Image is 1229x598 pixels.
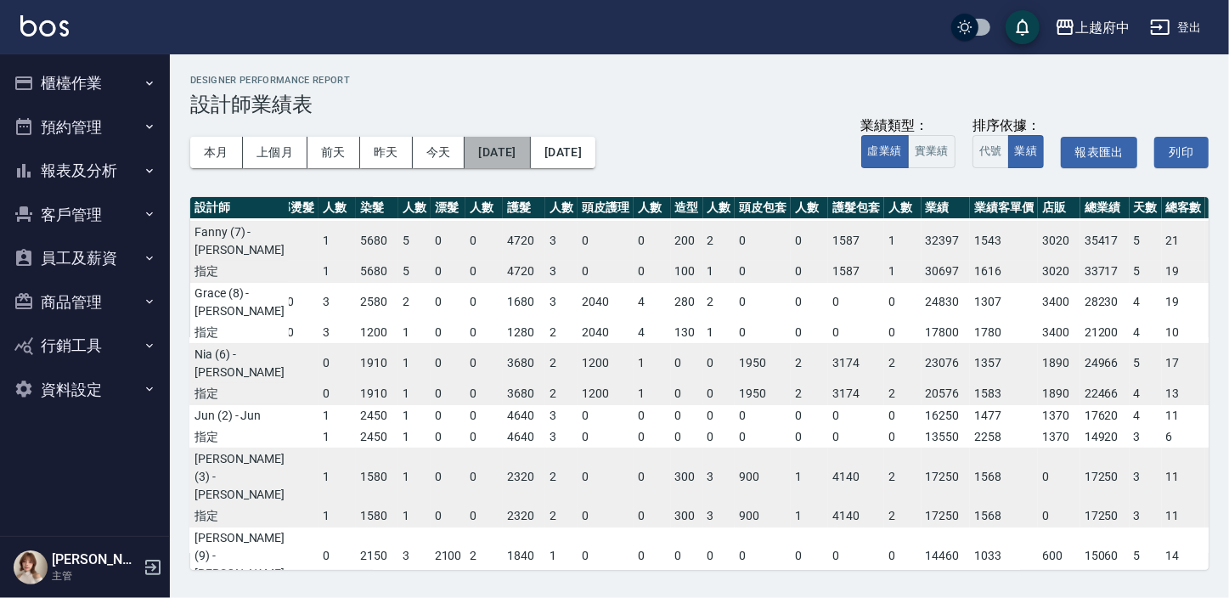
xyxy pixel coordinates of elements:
td: 2450 [356,404,398,426]
td: 0 [703,426,736,448]
td: 17800 [922,322,971,344]
th: 造型 [671,197,703,219]
button: 員工及薪資 [7,236,163,280]
td: 指定 [190,426,289,448]
td: 2580 [356,282,398,322]
td: 1280 [503,322,545,344]
td: 0 [634,527,671,584]
td: 0 [634,404,671,426]
button: 預約管理 [7,105,163,149]
td: 1 [319,261,356,283]
td: 0 [791,221,828,261]
th: 人數 [545,197,578,219]
td: 1200 [578,383,634,405]
td: 3680 [503,383,545,405]
td: 0 [634,448,671,505]
td: Grace (8) - [PERSON_NAME] [190,282,289,322]
td: 3 [1130,426,1162,448]
td: 1 [791,505,828,527]
td: 0 [431,282,466,322]
td: 1587 [828,221,884,261]
td: 10 [1162,322,1206,344]
td: 0 [431,404,466,426]
td: 1 [398,448,431,505]
button: 報表及分析 [7,149,163,193]
td: 1 [791,448,828,505]
td: 0 [465,426,503,448]
td: 2 [884,383,922,405]
td: 0 [465,261,503,283]
td: 0 [735,527,791,584]
td: 300 [671,505,703,527]
td: 35417 [1080,221,1130,261]
h2: Designer Performance Report [190,75,1209,86]
td: 1 [703,261,736,283]
td: 0 [671,343,703,383]
th: 漂髮 [431,197,466,219]
td: 1 [884,221,922,261]
button: 登出 [1143,12,1209,43]
td: 0 [431,383,466,405]
td: 1950 [735,383,791,405]
td: 3 [319,322,356,344]
th: 人數 [884,197,922,219]
td: 5680 [356,261,398,283]
td: 16250 [922,404,971,426]
td: 100 [671,261,703,283]
td: 1 [884,261,922,283]
button: 業績 [1008,135,1045,168]
td: 3 [398,527,431,584]
td: 24966 [1080,343,1130,383]
td: 2100 [431,527,466,584]
td: 0 [884,404,922,426]
th: 局部燙髮 [262,197,319,219]
td: 4640 [503,404,545,426]
td: 14920 [1080,426,1130,448]
td: 1477 [970,404,1038,426]
td: 0 [828,404,884,426]
td: 1910 [356,383,398,405]
td: 2 [545,322,578,344]
th: 總客數 [1162,197,1206,219]
td: 17250 [922,505,971,527]
td: 1200 [356,322,398,344]
th: 護髮包套 [828,197,884,219]
th: 店販 [1038,197,1080,219]
td: 2 [884,448,922,505]
button: 列印 [1154,137,1209,168]
td: 400 [262,404,319,426]
td: 0 [634,261,671,283]
td: 2 [545,448,578,505]
td: 1890 [1038,383,1080,405]
th: 人數 [791,197,828,219]
td: 0 [735,404,791,426]
td: 400 [262,448,319,505]
td: 指定 [190,261,289,283]
td: 0 [735,261,791,283]
button: [DATE] [465,137,530,168]
button: save [1006,10,1040,44]
td: 0 [703,527,736,584]
td: 0 [671,426,703,448]
td: 1616 [970,261,1038,283]
td: 3680 [503,343,545,383]
td: 4 [1130,322,1162,344]
td: 17 [1162,343,1206,383]
td: 1 [319,426,356,448]
td: 0 [465,448,503,505]
td: 0 [578,221,634,261]
button: 虛業績 [861,135,909,168]
td: 3 [545,282,578,322]
td: 5 [398,261,431,283]
td: 1583 [970,383,1038,405]
td: 1950 [735,343,791,383]
td: 0 [671,404,703,426]
td: 0 [828,322,884,344]
td: 1568 [970,505,1038,527]
td: 0 [791,322,828,344]
td: 4 [1130,282,1162,322]
td: 2 [791,343,828,383]
td: 0 [465,322,503,344]
td: 1580 [356,448,398,505]
td: 20576 [922,383,971,405]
